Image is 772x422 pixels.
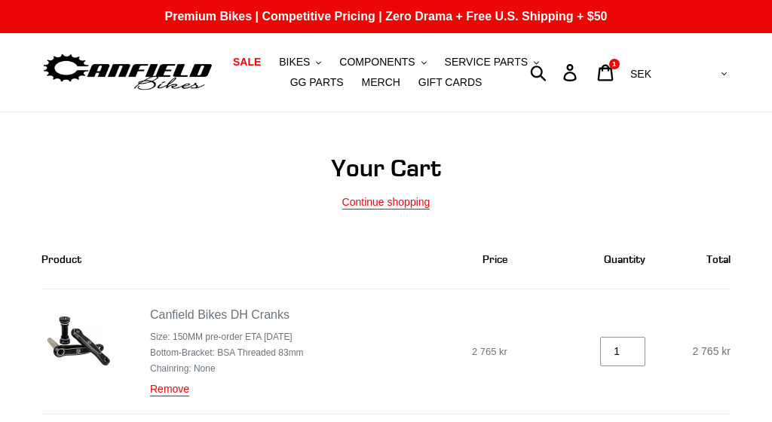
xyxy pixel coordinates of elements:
a: Continue shopping [342,196,430,209]
th: Product [41,231,351,289]
span: MERCH [362,76,400,89]
li: Bottom-Bracket: BSA Threaded 83mm [150,346,304,359]
span: GIFT CARDS [418,76,482,89]
a: MERCH [354,72,408,93]
th: Total [662,231,731,289]
span: BIKES [279,56,310,69]
a: GG PARTS [283,72,351,93]
span: 1 [612,60,616,68]
a: Canfield Bikes DH Cranks [150,308,289,321]
li: Size: 150MM pre-order ETA [DATE] [150,330,304,344]
span: 2 765 kr [692,345,731,357]
span: COMPONENTS [339,56,415,69]
button: SERVICE PARTS [437,52,547,72]
th: Quantity [524,231,662,289]
a: 1 [589,57,624,89]
span: SALE [233,56,261,69]
li: Chainring: None [150,362,304,375]
span: SERVICE PARTS [445,56,528,69]
button: COMPONENTS [332,52,433,72]
h1: Your Cart [41,154,731,182]
span: GG PARTS [290,76,344,89]
th: Price [351,231,524,289]
a: Remove Canfield Bikes DH Cranks - 150MM pre-order ETA 9/30/25 / BSA Threaded 83mm / None [150,383,189,396]
span: 2 765 kr [472,346,507,357]
a: GIFT CARDS [411,72,490,93]
ul: Product details [150,327,304,376]
img: Canfield Bikes [41,50,214,93]
a: SALE [225,52,268,72]
button: BIKES [271,52,329,72]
